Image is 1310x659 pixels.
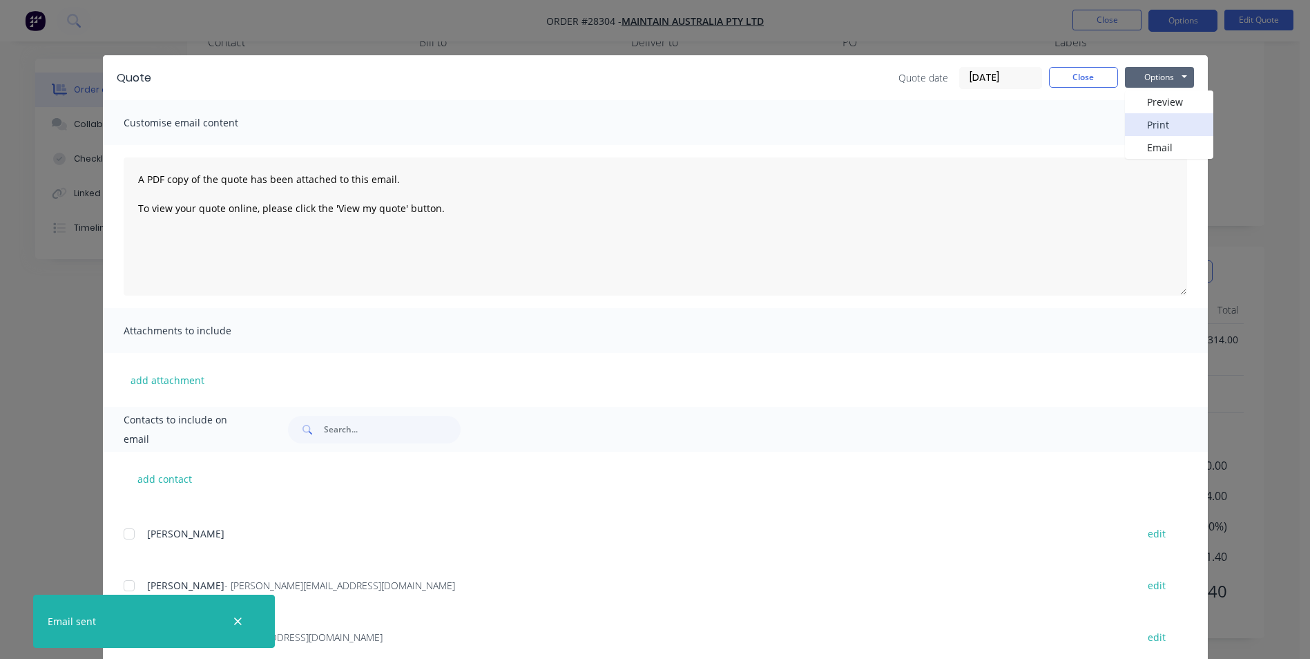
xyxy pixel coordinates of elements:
input: Search... [324,416,461,443]
textarea: A PDF copy of the quote has been attached to this email. To view your quote online, please click ... [124,157,1187,296]
div: Quote [117,70,151,86]
button: Preview [1125,90,1213,113]
span: - [PERSON_NAME][EMAIL_ADDRESS][DOMAIN_NAME] [224,579,455,592]
button: Options [1125,67,1194,88]
button: add contact [124,468,206,489]
button: Print [1125,113,1213,136]
button: add attachment [124,370,211,390]
button: edit [1139,524,1174,543]
span: Quote date [898,70,948,85]
span: Contacts to include on email [124,410,254,449]
span: Attachments to include [124,321,276,341]
button: Email [1125,136,1213,159]
span: - [EMAIL_ADDRESS][DOMAIN_NAME] [224,631,383,644]
button: edit [1139,628,1174,647]
span: Customise email content [124,113,276,133]
div: Email sent [48,614,96,629]
span: [PERSON_NAME] [147,579,224,592]
button: edit [1139,576,1174,595]
button: Close [1049,67,1118,88]
span: [PERSON_NAME] [147,527,224,540]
